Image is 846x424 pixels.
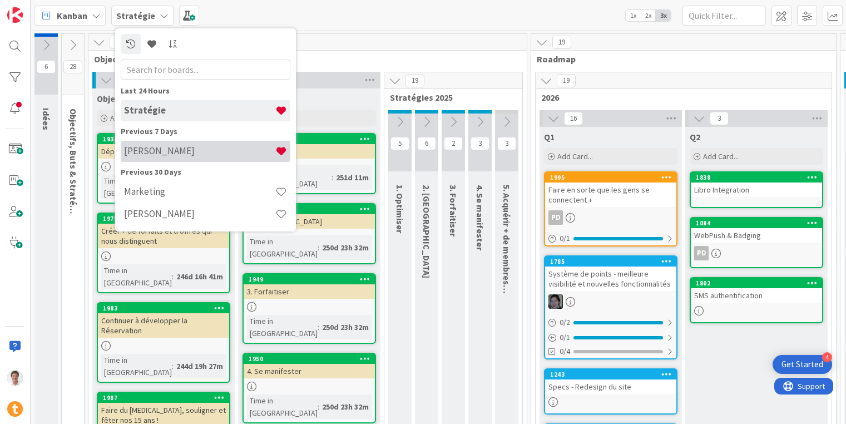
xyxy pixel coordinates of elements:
[545,369,676,379] div: 1243
[550,371,676,378] div: 1243
[124,145,275,156] h4: [PERSON_NAME]
[37,60,56,73] span: 6
[98,393,229,403] div: 1987
[7,401,23,417] img: avatar
[656,10,671,21] span: 3x
[557,151,593,161] span: Add Card...
[448,185,459,236] span: 3. Forfaitiser
[545,210,676,225] div: PD
[710,112,729,125] span: 3
[690,217,823,268] a: 1084WebPush & BadgingPD
[544,171,677,246] a: 1995Faire en sorte que les gens se connectent +PD0/1
[557,74,576,87] span: 19
[244,134,375,144] div: 1939
[98,303,229,313] div: 1983
[541,92,818,103] span: 2026
[691,288,822,303] div: SMS authentification
[773,355,832,374] div: Open Get Started checklist, remaining modules: 4
[249,135,375,143] div: 1939
[552,36,571,49] span: 19
[247,235,318,260] div: Time in [GEOGRAPHIC_DATA]
[7,370,23,386] img: JG
[544,131,555,142] span: Q1
[537,53,822,65] span: Roadmap
[545,267,676,291] div: Système de points - meilleure visibilité et nouvelles fonctionnalités
[696,279,822,287] div: 1802
[103,215,229,223] div: 1979
[560,332,570,343] span: 0 / 1
[444,137,463,150] span: 2
[550,258,676,265] div: 1785
[243,273,376,344] a: 19493. ForfaitiserTime in [GEOGRAPHIC_DATA]:250d 23h 32m
[23,2,51,15] span: Support
[249,355,375,363] div: 1950
[98,134,229,144] div: 1934
[244,364,375,378] div: 4. Se manifester
[319,321,372,333] div: 250d 23h 32m
[390,137,409,150] span: 5
[560,317,570,328] span: 0 / 2
[545,294,676,309] div: AA
[121,166,290,178] div: Previous 30 Days
[319,401,372,413] div: 250d 23h 32m
[560,346,570,357] span: 0/4
[243,203,376,264] a: 19482. [GEOGRAPHIC_DATA]Time in [GEOGRAPHIC_DATA]:250d 23h 32m
[124,208,275,219] h4: [PERSON_NAME]
[548,210,563,225] div: PD
[247,315,318,339] div: Time in [GEOGRAPHIC_DATA]
[121,126,290,137] div: Previous 7 Days
[244,204,375,229] div: 19482. [GEOGRAPHIC_DATA]
[691,183,822,197] div: Libro Integration
[548,294,563,309] img: AA
[244,284,375,299] div: 3. Forfaitiser
[550,174,676,181] div: 1995
[690,131,700,142] span: Q2
[124,105,275,116] h4: Stratégie
[97,302,230,383] a: 1983Continuer à développer la RéservationTime in [GEOGRAPHIC_DATA]:244d 19h 27m
[172,270,174,283] span: :
[690,171,823,208] a: 1838Libro Integration
[103,304,229,312] div: 1983
[244,214,375,229] div: 2. [GEOGRAPHIC_DATA]
[94,53,513,65] span: Objectifs, Buts & Stratégies 2025
[247,395,318,419] div: Time in [GEOGRAPHIC_DATA]
[545,172,676,183] div: 1995
[545,231,676,245] div: 0/1
[174,270,226,283] div: 246d 16h 41m
[101,354,172,378] div: Time in [GEOGRAPHIC_DATA]
[110,113,146,123] span: Add Card...
[318,401,319,413] span: :
[244,274,375,299] div: 19493. Forfaitiser
[63,60,82,73] span: 28
[318,241,319,254] span: :
[243,133,376,194] a: 19391. OptimiserTime in [GEOGRAPHIC_DATA]:251d 11m
[174,360,226,372] div: 244d 19h 27m
[544,255,677,359] a: 1785Système de points - meilleure visibilité et nouvelles fonctionnalitésAA0/20/10/4
[682,6,766,26] input: Quick Filter...
[244,144,375,159] div: 1. Optimiser
[394,185,405,233] span: 1. Optimiser
[68,109,79,242] span: Objectifs, Buts & Stratégies 2024
[405,74,424,87] span: 19
[544,368,677,415] a: 1243Specs - Redesign du site
[244,134,375,159] div: 19391. Optimiser
[103,394,229,402] div: 1987
[497,137,516,150] span: 3
[545,331,676,344] div: 0/1
[691,278,822,303] div: 1802SMS authentification
[98,303,229,338] div: 1983Continuer à développer la Réservation
[333,171,372,184] div: 251d 11m
[98,144,229,159] div: Dépasser les 4.2M$ de revenus nets
[696,174,822,181] div: 1838
[98,214,229,224] div: 1979
[7,7,23,23] img: Visit kanbanzone.com
[545,183,676,207] div: Faire en sorte que les gens se connectent +
[545,379,676,394] div: Specs - Redesign du site
[244,354,375,378] div: 19504. Se manifester
[124,186,275,197] h4: Marketing
[243,353,376,423] a: 19504. Se manifesterTime in [GEOGRAPHIC_DATA]:250d 23h 32m
[474,185,486,250] span: 4. Se manifester
[822,352,832,362] div: 4
[121,60,290,80] input: Search for boards...
[98,313,229,338] div: Continuer à développer la Réservation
